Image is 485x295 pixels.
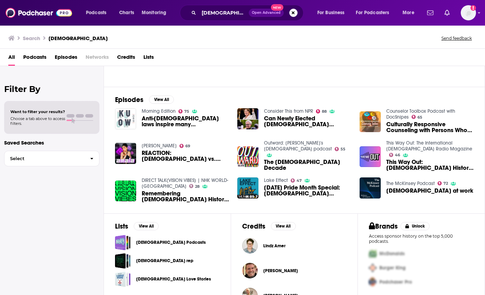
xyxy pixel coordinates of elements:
[184,110,189,113] span: 75
[115,253,131,269] a: LGBTQ rep
[439,35,474,41] button: Send feedback
[264,159,351,171] a: The LGBTQ Decade
[271,4,283,11] span: New
[136,275,211,283] a: [DEMOGRAPHIC_DATA] Love Stories
[143,52,154,66] span: Lists
[386,121,474,133] a: Culturally Responsive Counseling with Persons Who Are LGBTQ2IK
[81,7,115,18] button: open menu
[142,191,229,202] span: Remembering [DEMOGRAPHIC_DATA] History: [PERSON_NAME] / [DEMOGRAPHIC_DATA] Campaigner
[117,52,135,66] span: Credits
[395,154,400,157] span: 46
[379,265,406,271] span: Burger King
[369,233,474,244] p: Access sponsor history on the top 5,000 podcasts.
[264,185,351,196] a: Tuesday 6/27/23 Pride Month Special: LGBTQ incarceration, LGBTQ health care, LGBTQ farmers, Progr...
[317,8,345,18] span: For Business
[386,188,473,194] a: LGBTQ+ at work
[386,159,474,171] span: This Way Out: [DEMOGRAPHIC_DATA] History Beat+global [DEMOGRAPHIC_DATA] news+more!, Segment 1
[461,5,476,20] span: Logged in as Shadley
[115,235,131,250] a: LGBTQ+ Podcasts
[264,116,351,127] span: Can Newly Elected [DEMOGRAPHIC_DATA] Lawmakers Shift The Landscape For [DEMOGRAPHIC_DATA] Rights?
[360,111,381,132] img: Culturally Responsive Counseling with Persons Who Are LGBTQ2IK
[264,185,351,196] span: [DATE] Pride Month Special: [DEMOGRAPHIC_DATA] incarceration, [DEMOGRAPHIC_DATA] health care, [DE...
[403,8,414,18] span: More
[142,143,177,149] a: Amala Ekpunobi
[461,5,476,20] button: Show profile menu
[115,143,136,164] img: REACTION: LGBTQ vs. Former LGBTQ [Jubilee Middle Ground]
[369,222,398,231] h2: Brands
[142,150,229,162] a: REACTION: LGBTQ vs. Former LGBTQ [Jubilee Middle Ground]
[264,159,351,171] span: The [DEMOGRAPHIC_DATA] Decade
[8,52,15,66] a: All
[237,146,258,167] img: The LGBTQ Decade
[386,159,474,171] a: This Way Out: LGBTQ History Beat+global LGBTQ news+more!, Segment 1
[6,6,72,19] img: Podchaser - Follow, Share and Rate Podcasts
[23,52,46,66] a: Podcasts
[360,177,381,199] a: LGBTQ+ at work
[115,108,136,129] img: Anti-LGBTQ laws inspire many LGBTQ people to seek public office
[312,7,353,18] button: open menu
[335,147,346,151] a: 55
[142,116,229,127] span: Anti-[DEMOGRAPHIC_DATA] laws inspire many [DEMOGRAPHIC_DATA] people to seek public office
[352,7,399,18] button: open menu
[264,177,288,183] a: Lake Effect
[242,260,347,282] button: David DuffieldDavid Duffield
[142,8,166,18] span: Monitoring
[134,222,159,230] button: View All
[119,8,134,18] span: Charts
[242,238,258,253] img: Lindz Amer
[142,108,176,114] a: Morning Edition
[442,7,452,19] a: Show notifications dropdown
[271,222,296,230] button: View All
[263,243,285,249] a: Lindz Amer
[389,153,400,157] a: 46
[438,181,448,185] a: 72
[136,257,193,265] a: [DEMOGRAPHIC_DATA] rep
[142,150,229,162] span: REACTION: [DEMOGRAPHIC_DATA] vs. Former [DEMOGRAPHIC_DATA] [[GEOGRAPHIC_DATA]]
[10,109,65,114] span: Want to filter your results?
[242,263,258,278] img: David Duffield
[379,279,412,285] span: Podchaser Pro
[195,185,200,188] span: 28
[360,146,381,167] img: This Way Out: LGBTQ History Beat+global LGBTQ news+more!, Segment 1
[4,139,99,146] p: Saved Searches
[297,179,302,182] span: 47
[149,95,174,104] button: View All
[142,116,229,127] a: Anti-LGBTQ laws inspire many LGBTQ people to seek public office
[23,35,40,42] h3: Search
[189,184,200,188] a: 28
[264,108,313,114] a: Consider This from NPR
[291,178,302,183] a: 47
[178,109,189,113] a: 75
[242,222,296,231] a: CreditsView All
[386,140,472,152] a: This Way Out: The International LGBTQ Radio Magazine
[417,116,422,119] span: 65
[10,116,65,126] span: Choose a tab above to access filters.
[412,115,423,119] a: 65
[461,5,476,20] img: User Profile
[443,182,448,185] span: 72
[264,140,332,152] a: Outward: Slate's LGBTQ podcast
[55,52,77,66] a: Episodes
[316,109,327,113] a: 88
[179,144,191,148] a: 69
[136,239,206,246] a: [DEMOGRAPHIC_DATA] Podcasts
[115,222,159,231] a: ListsView All
[386,188,473,194] span: [DEMOGRAPHIC_DATA] at work
[237,108,258,129] a: Can Newly Elected LGBTQ Lawmakers Shift The Landscape For LGBTQ Rights?
[252,11,281,15] span: Open Advanced
[115,7,138,18] a: Charts
[379,251,405,257] span: McDonalds
[86,52,109,66] span: Networks
[263,268,298,274] a: David Duffield
[237,177,258,199] img: Tuesday 6/27/23 Pride Month Special: LGBTQ incarceration, LGBTQ health care, LGBTQ farmers, Progr...
[263,268,298,274] span: [PERSON_NAME]
[242,235,347,257] button: Lindz AmerLindz Amer
[115,181,136,202] a: Remembering LGBTQ+ History: Lisa Power / LGBTQ+ Campaigner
